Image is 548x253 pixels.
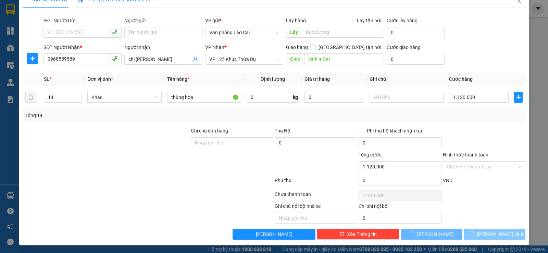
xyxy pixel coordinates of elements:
span: Cước hàng [449,76,473,82]
button: [PERSON_NAME] và In [464,229,525,240]
div: Người gửi [124,17,202,24]
span: user-add [193,56,198,62]
button: deleteXóa Thông tin [317,229,399,240]
span: Định lượng [261,76,285,82]
span: VP 125 Khúc Thừa Dụ [209,54,279,64]
button: [PERSON_NAME] [401,229,462,240]
div: SĐT Người Nhận [43,43,122,51]
input: Dọc đường [302,27,384,38]
span: Thu Hộ [275,128,290,134]
span: Lấy tận nơi [354,17,384,24]
span: plus [27,56,38,61]
span: plus [514,94,522,100]
span: loading [410,231,417,236]
label: Cước giao hàng [387,45,421,50]
div: SĐT Người Gửi [43,17,122,24]
span: Tên hàng [167,76,189,82]
input: Cước lấy hàng [387,27,445,38]
span: Đơn vị tính [87,76,113,82]
span: [GEOGRAPHIC_DATA] tận nơi [316,43,384,51]
span: [PERSON_NAME] [256,230,292,238]
span: SL [44,76,49,82]
span: Giao hàng [286,45,308,50]
input: Dọc đường [304,53,384,64]
span: Lấy hàng [286,18,306,23]
input: Nhập ghi chú [275,213,357,224]
span: [PERSON_NAME] và In [477,230,525,238]
span: Văn phòng Lào Cai [209,27,279,38]
span: Lấy [286,27,302,38]
button: [PERSON_NAME] [233,229,315,240]
span: loading [469,231,477,236]
div: Chưa thanh toán [274,190,358,202]
input: Ghi chú đơn hàng [191,137,273,148]
input: VD: Bàn, Ghế [167,92,241,103]
label: Hình thức thanh toán [443,152,488,157]
button: plus [27,53,38,64]
span: Giá trị hàng [304,76,330,82]
div: Phụ thu [274,177,358,189]
input: Cước giao hàng [387,54,445,65]
span: Xóa Thông tin [347,230,377,238]
span: Khác [91,92,157,102]
button: delete [25,92,36,103]
div: Ghi chú nội bộ nhà xe [275,202,357,213]
span: VP Nhận [205,45,224,50]
label: Ghi chú đơn hàng [191,128,228,134]
span: [PERSON_NAME] [417,230,454,238]
span: Phí thu hộ khách nhận trả [364,127,425,135]
span: VND [443,178,452,183]
div: Người nhận [124,43,202,51]
span: Giao [286,53,304,64]
span: Tổng cước [359,152,381,157]
span: phone [112,56,117,61]
div: VP gửi [205,17,283,24]
div: Chi phí nội bộ [359,202,441,213]
label: Cước lấy hàng [387,18,418,23]
th: Ghi chú [367,73,446,86]
input: Ghi Chú [370,92,444,103]
span: phone [112,29,117,35]
button: plus [514,92,523,103]
span: delete [339,231,344,237]
div: Tổng: 14 [25,112,212,119]
input: 0 [304,92,364,103]
span: kg [292,92,299,103]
